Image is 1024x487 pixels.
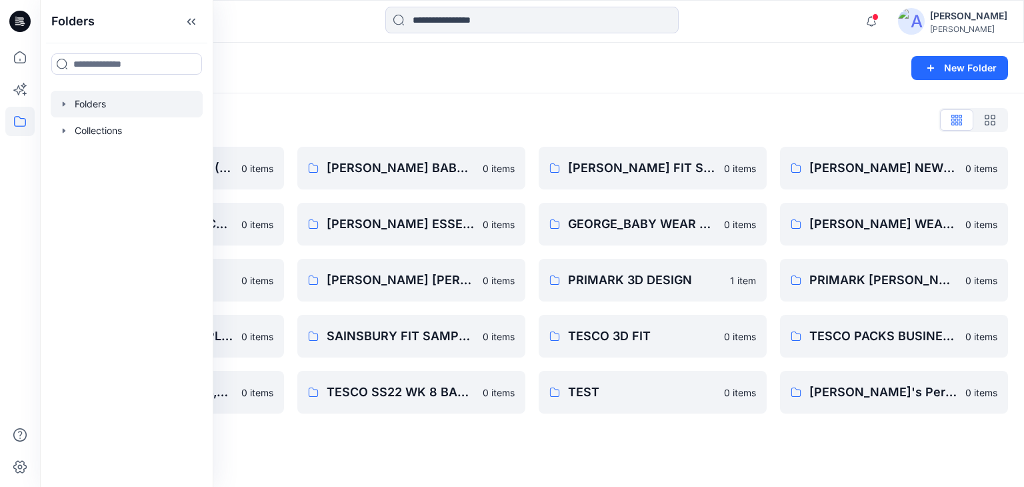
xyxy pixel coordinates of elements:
[724,386,756,400] p: 0 items
[780,147,1008,189] a: [PERSON_NAME] NEW PRODUCTS0 items
[297,259,525,302] a: [PERSON_NAME] [PERSON_NAME] NEW PRODUCTS0 items
[780,259,1008,302] a: PRIMARK [PERSON_NAME]0 items
[483,161,515,175] p: 0 items
[539,203,767,246] a: GEORGE_BABY WEAR BOYS0 items
[539,259,767,302] a: PRIMARK 3D DESIGN1 item
[327,271,475,290] p: [PERSON_NAME] [PERSON_NAME] NEW PRODUCTS
[568,271,722,290] p: PRIMARK 3D DESIGN
[809,215,957,233] p: [PERSON_NAME] WEAR GIRLS & UNISEX
[483,386,515,400] p: 0 items
[327,159,475,177] p: [PERSON_NAME] BABY WEAR GIRLS & UNISEX CONSTRCTION CHANGE
[539,147,767,189] a: [PERSON_NAME] FIT SAMPLES0 items
[780,203,1008,246] a: [PERSON_NAME] WEAR GIRLS & UNISEX0 items
[724,330,756,344] p: 0 items
[327,215,475,233] p: [PERSON_NAME] ESSENTIAL
[539,315,767,358] a: TESCO 3D FIT0 items
[809,383,957,402] p: [PERSON_NAME]'s Personal Zone
[780,315,1008,358] a: TESCO PACKS BUSINESS0 items
[327,383,475,402] p: TESCO SS22 WK 8 BABY EVENT
[483,274,515,288] p: 0 items
[568,327,716,346] p: TESCO 3D FIT
[898,8,925,35] img: avatar
[911,56,1008,80] button: New Folder
[965,386,997,400] p: 0 items
[809,327,957,346] p: TESCO PACKS BUSINESS
[930,24,1007,34] div: [PERSON_NAME]
[568,159,716,177] p: [PERSON_NAME] FIT SAMPLES
[780,371,1008,414] a: [PERSON_NAME]'s Personal Zone0 items
[327,327,475,346] p: SAINSBURY FIT SAMPLES
[297,203,525,246] a: [PERSON_NAME] ESSENTIAL0 items
[965,217,997,231] p: 0 items
[965,274,997,288] p: 0 items
[965,161,997,175] p: 0 items
[241,386,273,400] p: 0 items
[241,161,273,175] p: 0 items
[724,161,756,175] p: 0 items
[539,371,767,414] a: TEST0 items
[483,330,515,344] p: 0 items
[297,315,525,358] a: SAINSBURY FIT SAMPLES0 items
[568,215,716,233] p: GEORGE_BABY WEAR BOYS
[965,330,997,344] p: 0 items
[297,147,525,189] a: [PERSON_NAME] BABY WEAR GIRLS & UNISEX CONSTRCTION CHANGE0 items
[241,330,273,344] p: 0 items
[297,371,525,414] a: TESCO SS22 WK 8 BABY EVENT0 items
[568,383,716,402] p: TEST
[730,274,756,288] p: 1 item
[241,274,273,288] p: 0 items
[930,8,1007,24] div: [PERSON_NAME]
[809,159,957,177] p: [PERSON_NAME] NEW PRODUCTS
[724,217,756,231] p: 0 items
[483,217,515,231] p: 0 items
[241,217,273,231] p: 0 items
[809,271,957,290] p: PRIMARK [PERSON_NAME]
